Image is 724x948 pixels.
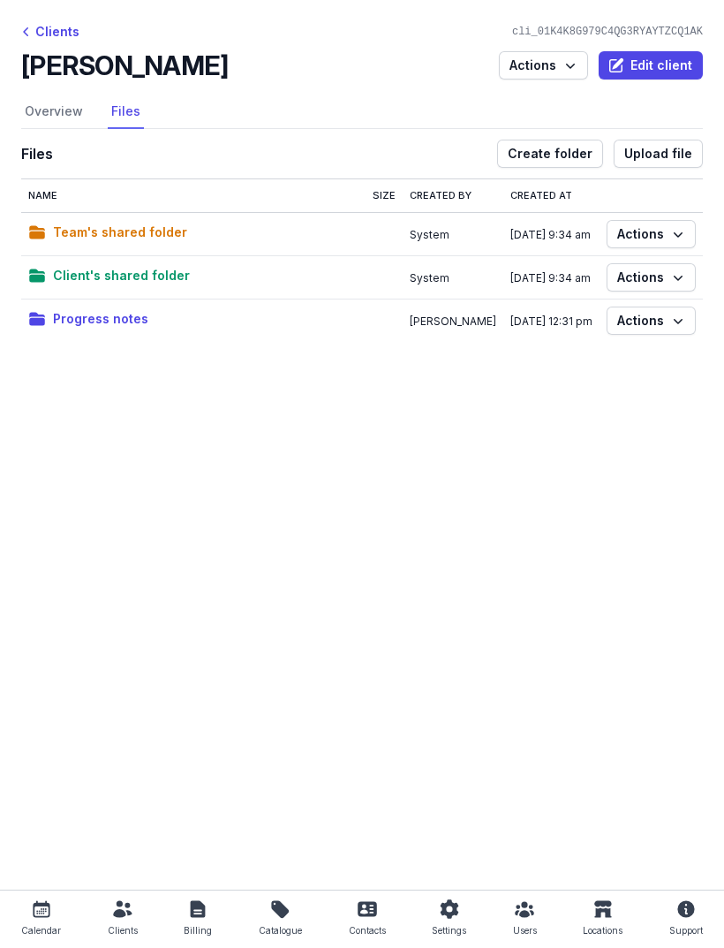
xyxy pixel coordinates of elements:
[614,140,703,168] button: Upload file
[21,920,61,941] div: Calendar
[403,179,503,212] th: Created by
[184,920,212,941] div: Billing
[583,920,622,941] div: Locations
[503,179,600,212] th: Created at
[366,179,403,212] th: Size
[28,308,148,330] button: Progress notes
[28,265,190,286] button: Client's shared folder
[21,145,53,163] span: Files
[53,308,148,330] span: Progress notes
[510,315,592,328] span: [DATE] 12:31 pm
[108,95,144,129] a: Files
[617,224,685,245] span: Actions
[21,95,703,129] nav: Tabs
[21,179,366,212] th: Name
[509,55,577,76] span: Actions
[607,220,696,248] button: Actions
[410,271,449,284] span: System
[28,222,187,243] button: Team's shared folder
[617,267,685,288] span: Actions
[53,222,187,243] span: Team's shared folder
[508,143,592,164] span: Create folder
[21,49,228,81] h2: [PERSON_NAME]
[510,271,591,284] span: [DATE] 9:34 am
[21,95,87,129] a: Overview
[617,310,685,331] span: Actions
[609,55,692,76] span: Edit client
[624,143,692,164] span: Upload file
[513,920,537,941] div: Users
[432,920,466,941] div: Settings
[499,51,588,80] button: Actions
[607,263,696,292] button: Actions
[505,25,710,39] div: cli_01K4K8G979C4QG3RYAYTZCQ1AK
[410,228,449,241] span: System
[607,307,696,335] button: Actions
[259,920,302,941] div: Catalogue
[669,920,703,941] div: Support
[53,265,190,286] span: Client's shared folder
[510,228,591,241] span: [DATE] 9:34 am
[497,140,603,168] button: Create folder
[349,920,386,941] div: Contacts
[108,920,138,941] div: Clients
[410,315,496,328] span: [PERSON_NAME]
[21,21,79,42] div: Clients
[599,51,703,80] button: Edit client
